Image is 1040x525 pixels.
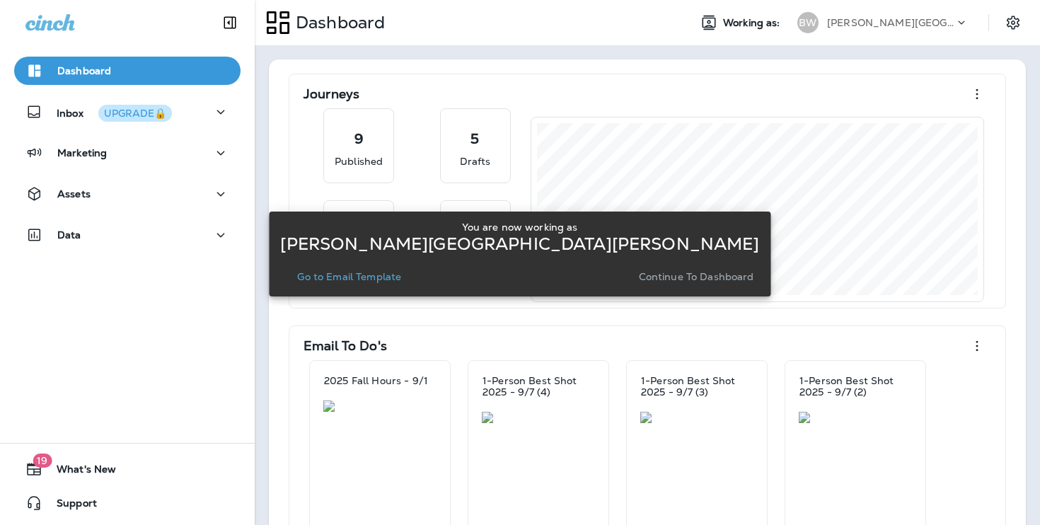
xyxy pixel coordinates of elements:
[1000,10,1026,35] button: Settings
[42,463,116,480] span: What's New
[57,65,111,76] p: Dashboard
[57,229,81,241] p: Data
[33,454,52,468] span: 19
[57,188,91,200] p: Assets
[57,105,172,120] p: Inbox
[104,108,166,118] div: UPGRADE🔒
[639,271,754,282] p: Continue to Dashboard
[797,12,819,33] div: BW
[297,271,401,282] p: Go to Email Template
[210,8,250,37] button: Collapse Sidebar
[799,375,911,398] p: 1-Person Best Shot 2025 - 9/7 (2)
[462,221,577,233] p: You are now working as
[827,17,954,28] p: [PERSON_NAME][GEOGRAPHIC_DATA][PERSON_NAME]
[42,497,97,514] span: Support
[280,238,759,250] p: [PERSON_NAME][GEOGRAPHIC_DATA][PERSON_NAME]
[799,412,912,423] img: be4ebb7c-844b-4d2b-9fea-e10d6021535c.jpg
[57,147,107,158] p: Marketing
